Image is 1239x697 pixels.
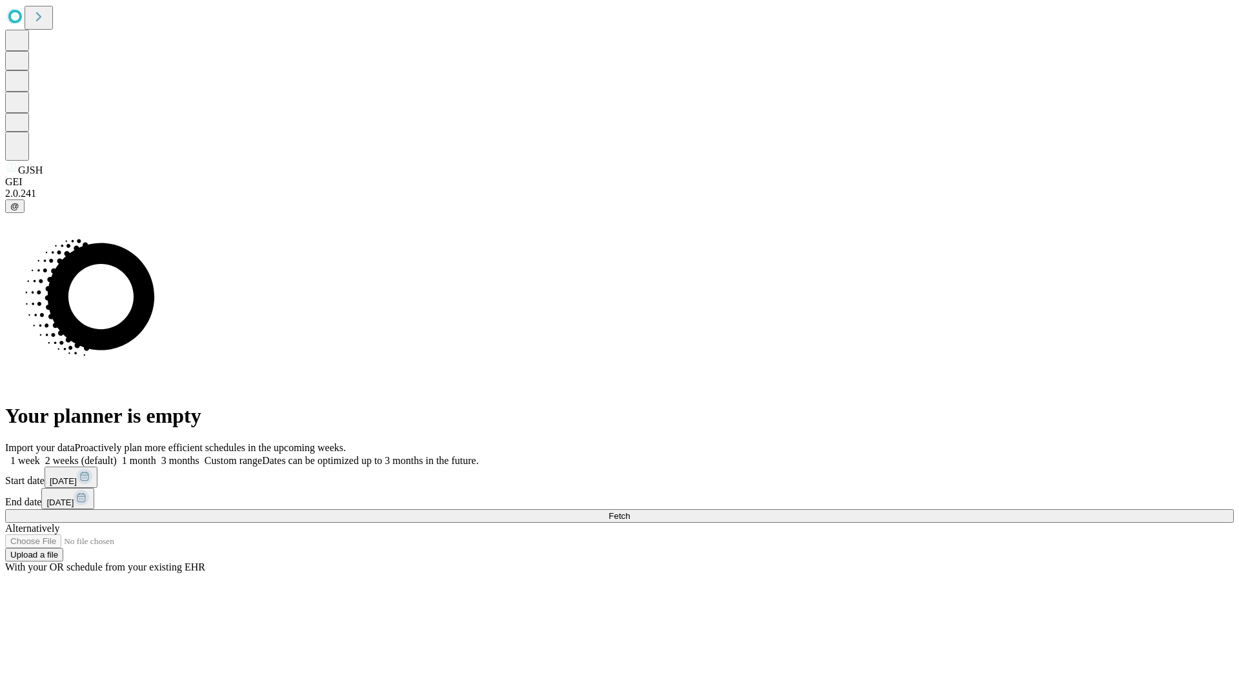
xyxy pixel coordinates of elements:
span: Import your data [5,442,75,453]
h1: Your planner is empty [5,404,1234,428]
div: 2.0.241 [5,188,1234,199]
button: Fetch [5,509,1234,523]
span: [DATE] [46,498,74,507]
span: [DATE] [50,476,77,486]
span: Proactively plan more efficient schedules in the upcoming weeks. [75,442,346,453]
span: 1 week [10,455,40,466]
span: Fetch [609,511,630,521]
button: Upload a file [5,548,63,561]
button: [DATE] [41,488,94,509]
span: 3 months [161,455,199,466]
div: GEI [5,176,1234,188]
span: GJSH [18,165,43,176]
button: [DATE] [45,467,97,488]
div: End date [5,488,1234,509]
span: Custom range [205,455,262,466]
button: @ [5,199,25,213]
span: Alternatively [5,523,59,534]
span: 1 month [122,455,156,466]
div: Start date [5,467,1234,488]
span: Dates can be optimized up to 3 months in the future. [262,455,478,466]
span: 2 weeks (default) [45,455,117,466]
span: With your OR schedule from your existing EHR [5,561,205,572]
span: @ [10,201,19,211]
